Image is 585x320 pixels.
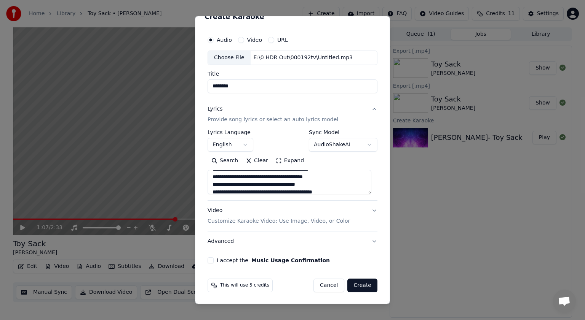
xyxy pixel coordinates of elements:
[277,37,288,43] label: URL
[208,155,242,167] button: Search
[309,130,377,135] label: Sync Model
[208,71,377,76] label: Title
[220,282,269,288] span: This will use 5 credits
[208,99,377,130] button: LyricsProvide song lyrics or select an auto lyrics model
[208,116,338,124] p: Provide song lyrics or select an auto lyrics model
[251,54,356,62] div: E:\0 HDR Out\000192tv\Untitled.mp3
[272,155,308,167] button: Expand
[217,37,232,43] label: Audio
[208,51,251,65] div: Choose File
[217,258,330,263] label: I accept the
[208,207,350,225] div: Video
[242,155,272,167] button: Clear
[208,130,377,200] div: LyricsProvide song lyrics or select an auto lyrics model
[208,217,350,225] p: Customize Karaoke Video: Use Image, Video, or Color
[251,258,330,263] button: I accept the
[208,105,222,113] div: Lyrics
[208,201,377,231] button: VideoCustomize Karaoke Video: Use Image, Video, or Color
[247,37,262,43] label: Video
[208,231,377,251] button: Advanced
[347,279,377,292] button: Create
[313,279,344,292] button: Cancel
[205,13,380,20] h2: Create Karaoke
[208,130,253,135] label: Lyrics Language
